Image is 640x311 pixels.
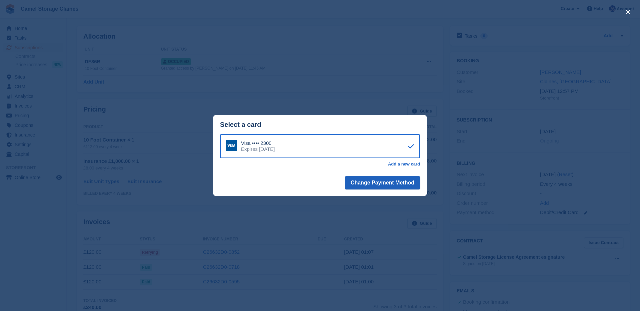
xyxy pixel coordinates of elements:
button: Change Payment Method [345,176,420,189]
div: Visa •••• 2300 [241,140,275,146]
button: close [623,7,633,17]
div: Expires [DATE] [241,146,275,152]
div: Select a card [220,121,420,129]
a: Add a new card [388,161,420,167]
img: Visa Logo [226,140,237,151]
